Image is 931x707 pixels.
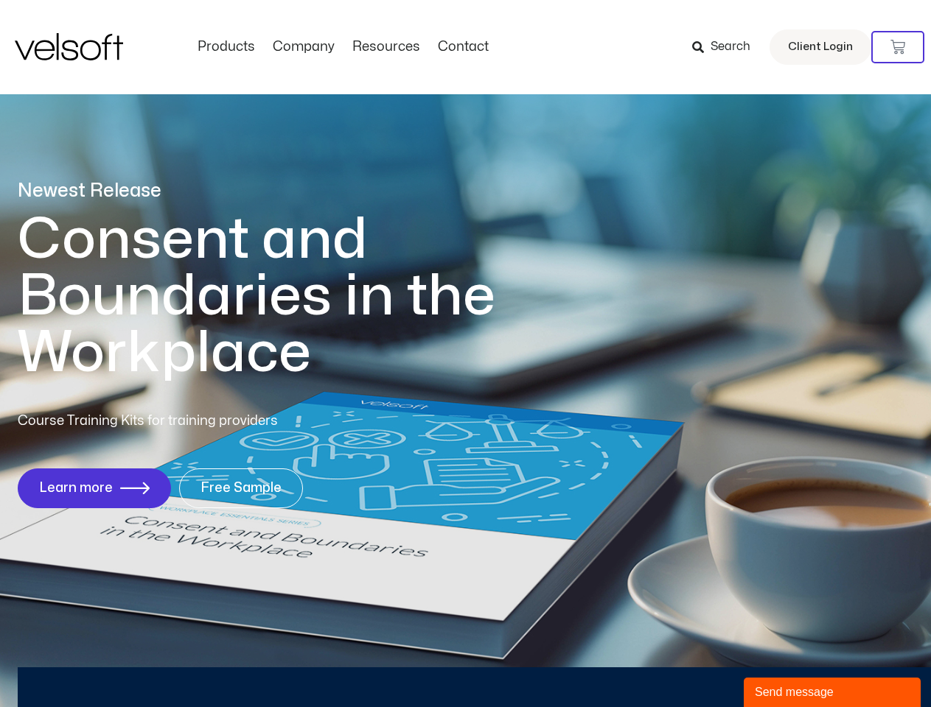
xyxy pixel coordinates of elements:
[189,39,498,55] nav: Menu
[344,39,429,55] a: ResourcesMenu Toggle
[189,39,264,55] a: ProductsMenu Toggle
[788,38,853,57] span: Client Login
[18,411,385,432] p: Course Training Kits for training providers
[744,675,924,707] iframe: chat widget
[711,38,750,57] span: Search
[18,468,171,508] a: Learn more
[264,39,344,55] a: CompanyMenu Toggle
[692,35,761,60] a: Search
[18,178,556,204] p: Newest Release
[39,481,113,496] span: Learn more
[179,468,303,508] a: Free Sample
[429,39,498,55] a: ContactMenu Toggle
[15,33,123,60] img: Velsoft Training Materials
[770,29,871,65] a: Client Login
[201,481,282,496] span: Free Sample
[18,211,556,381] h1: Consent and Boundaries in the Workplace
